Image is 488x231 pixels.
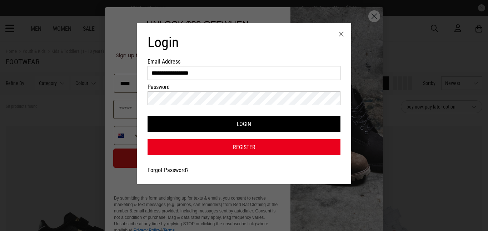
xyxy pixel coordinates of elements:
[148,116,340,132] button: Login
[148,167,189,174] a: Forgot Password?
[6,3,27,24] button: Open LiveChat chat widget
[148,58,186,65] label: Email Address
[148,84,186,90] label: Password
[148,139,340,155] a: Register
[148,34,340,51] h1: Login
